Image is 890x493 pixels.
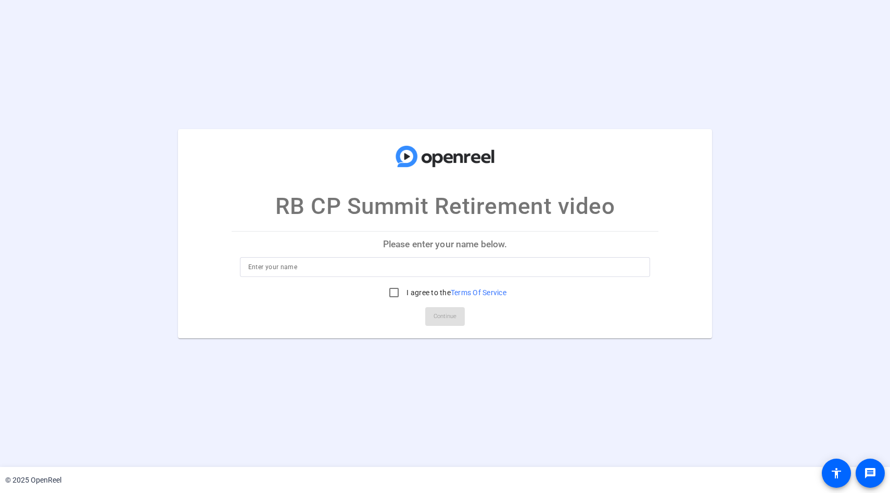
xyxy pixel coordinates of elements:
[830,467,843,479] mat-icon: accessibility
[248,261,642,273] input: Enter your name
[5,475,61,486] div: © 2025 OpenReel
[404,287,506,298] label: I agree to the
[393,139,497,173] img: company-logo
[275,189,615,223] p: RB CP Summit Retirement video
[451,288,506,297] a: Terms Of Service
[232,232,659,257] p: Please enter your name below.
[864,467,876,479] mat-icon: message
